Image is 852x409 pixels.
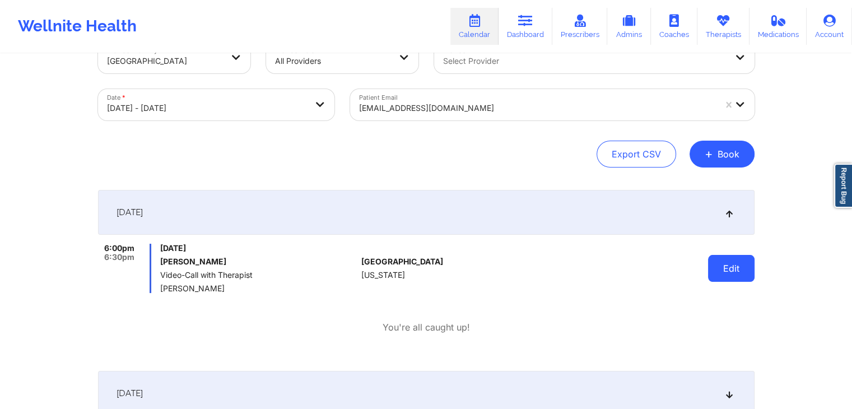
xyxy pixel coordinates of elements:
[104,253,134,262] span: 6:30pm
[690,141,755,168] button: +Book
[117,388,143,399] span: [DATE]
[552,8,608,45] a: Prescribers
[160,271,357,280] span: Video-Call with Therapist
[160,244,357,253] span: [DATE]
[708,255,755,282] button: Edit
[361,257,443,266] span: [GEOGRAPHIC_DATA]
[749,8,807,45] a: Medications
[607,8,651,45] a: Admins
[651,8,697,45] a: Coaches
[107,96,306,120] div: [DATE] - [DATE]
[705,151,713,157] span: +
[834,164,852,208] a: Report Bug
[359,96,715,120] div: [EMAIL_ADDRESS][DOMAIN_NAME]
[160,257,357,266] h6: [PERSON_NAME]
[383,321,470,334] p: You're all caught up!
[697,8,749,45] a: Therapists
[104,244,134,253] span: 6:00pm
[160,284,357,293] span: [PERSON_NAME]
[361,271,405,280] span: [US_STATE]
[117,207,143,218] span: [DATE]
[499,8,552,45] a: Dashboard
[597,141,676,168] button: Export CSV
[450,8,499,45] a: Calendar
[807,8,852,45] a: Account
